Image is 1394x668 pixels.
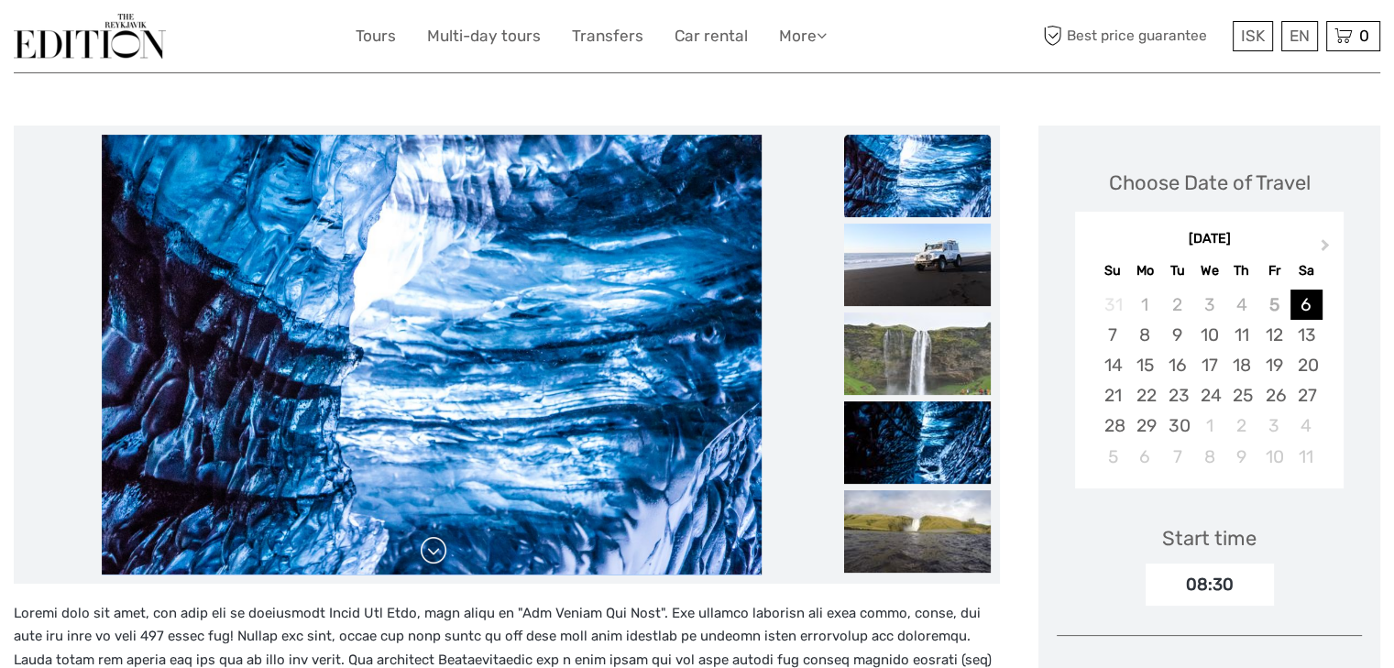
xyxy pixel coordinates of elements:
[26,32,207,47] p: We're away right now. Please check back later!
[1129,350,1161,380] div: Choose Monday, September 15th, 2025
[14,14,166,59] img: The Reykjavík Edition
[1193,320,1225,350] div: Choose Wednesday, September 10th, 2025
[1225,411,1257,441] div: Choose Thursday, October 2nd, 2025
[1096,290,1128,320] div: Not available Sunday, August 31st, 2025
[356,23,396,49] a: Tours
[1257,380,1290,411] div: Choose Friday, September 26th, 2025
[1096,380,1128,411] div: Choose Sunday, September 21st, 2025
[1290,320,1323,350] div: Choose Saturday, September 13th, 2025
[1161,320,1193,350] div: Choose Tuesday, September 9th, 2025
[1193,350,1225,380] div: Choose Wednesday, September 17th, 2025
[1193,258,1225,283] div: We
[1161,442,1193,472] div: Choose Tuesday, October 7th, 2025
[1161,290,1193,320] div: Not available Tuesday, September 2nd, 2025
[844,490,991,573] img: 7e42f5623cda4aefbe59783c38d6d46c_slider_thumbnail.jpg
[1356,27,1372,45] span: 0
[1193,411,1225,441] div: Choose Wednesday, October 1st, 2025
[1129,411,1161,441] div: Choose Monday, September 29th, 2025
[844,224,991,306] img: 4039f82f86e84a69a5fc8e357f7db349_slider_thumbnail.jpg
[1096,442,1128,472] div: Choose Sunday, October 5th, 2025
[1109,169,1311,197] div: Choose Date of Travel
[572,23,643,49] a: Transfers
[1193,380,1225,411] div: Choose Wednesday, September 24th, 2025
[1241,27,1265,45] span: ISK
[1038,21,1228,51] span: Best price guarantee
[427,23,541,49] a: Multi-day tours
[1129,320,1161,350] div: Choose Monday, September 8th, 2025
[1096,320,1128,350] div: Choose Sunday, September 7th, 2025
[1225,442,1257,472] div: Choose Thursday, October 9th, 2025
[844,135,991,217] img: cd55a2e09cec42788737c3fc836e73a1_slider_thumbnail.jpg
[779,23,827,49] a: More
[1096,411,1128,441] div: Choose Sunday, September 28th, 2025
[1225,350,1257,380] div: Choose Thursday, September 18th, 2025
[1161,258,1193,283] div: Tu
[1257,350,1290,380] div: Choose Friday, September 19th, 2025
[1081,290,1338,472] div: month 2025-09
[1225,380,1257,411] div: Choose Thursday, September 25th, 2025
[1290,290,1323,320] div: Choose Saturday, September 6th, 2025
[844,401,991,484] img: fac4496523f94f95961295afeb4b788d_slider_thumbnail.jpg
[1129,258,1161,283] div: Mo
[1162,524,1257,553] div: Start time
[1129,290,1161,320] div: Not available Monday, September 1st, 2025
[1257,442,1290,472] div: Choose Friday, October 10th, 2025
[1257,258,1290,283] div: Fr
[1161,380,1193,411] div: Choose Tuesday, September 23rd, 2025
[1225,320,1257,350] div: Choose Thursday, September 11th, 2025
[1096,258,1128,283] div: Su
[1257,411,1290,441] div: Choose Friday, October 3rd, 2025
[1129,442,1161,472] div: Choose Monday, October 6th, 2025
[1290,258,1323,283] div: Sa
[1290,442,1323,472] div: Choose Saturday, October 11th, 2025
[1257,290,1290,320] div: Not available Friday, September 5th, 2025
[1193,442,1225,472] div: Choose Wednesday, October 8th, 2025
[102,135,762,575] img: cd55a2e09cec42788737c3fc836e73a1_main_slider.jpg
[1290,350,1323,380] div: Choose Saturday, September 20th, 2025
[1290,380,1323,411] div: Choose Saturday, September 27th, 2025
[1075,230,1344,249] div: [DATE]
[1129,380,1161,411] div: Choose Monday, September 22nd, 2025
[1161,350,1193,380] div: Choose Tuesday, September 16th, 2025
[1225,258,1257,283] div: Th
[844,312,991,395] img: 758a6605ea004a46a8a5aee51407d656_slider_thumbnail.jpeg
[1096,350,1128,380] div: Choose Sunday, September 14th, 2025
[1146,564,1274,606] div: 08:30
[1161,411,1193,441] div: Choose Tuesday, September 30th, 2025
[1257,320,1290,350] div: Choose Friday, September 12th, 2025
[1193,290,1225,320] div: Not available Wednesday, September 3rd, 2025
[1225,290,1257,320] div: Not available Thursday, September 4th, 2025
[1281,21,1318,51] div: EN
[675,23,748,49] a: Car rental
[1312,235,1342,264] button: Next Month
[211,28,233,50] button: Open LiveChat chat widget
[1290,411,1323,441] div: Choose Saturday, October 4th, 2025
